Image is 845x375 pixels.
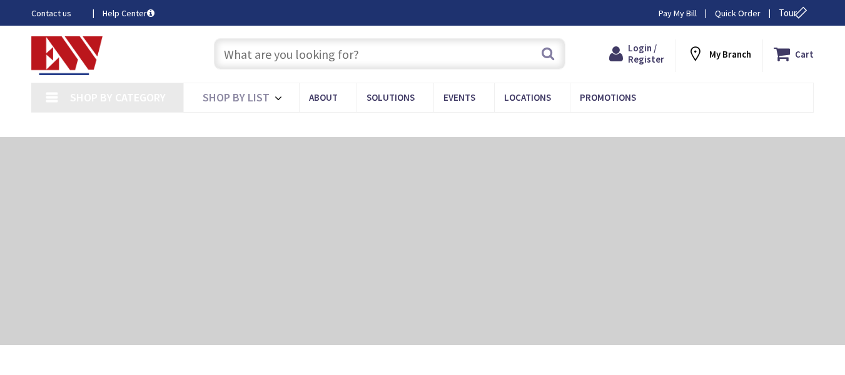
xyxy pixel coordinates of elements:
[31,36,103,75] img: Electrical Wholesalers, Inc.
[715,7,761,19] a: Quick Order
[443,91,475,103] span: Events
[31,7,83,19] a: Contact us
[103,7,154,19] a: Help Center
[795,43,814,65] strong: Cart
[367,91,415,103] span: Solutions
[609,43,664,65] a: Login / Register
[214,38,565,69] input: What are you looking for?
[709,48,751,60] strong: My Branch
[774,43,814,65] a: Cart
[203,90,270,105] span: Shop By List
[504,91,551,103] span: Locations
[309,91,338,103] span: About
[659,7,697,19] a: Pay My Bill
[70,90,166,105] span: Shop By Category
[779,7,811,19] span: Tour
[580,91,636,103] span: Promotions
[687,43,751,65] div: My Branch
[628,42,664,65] span: Login / Register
